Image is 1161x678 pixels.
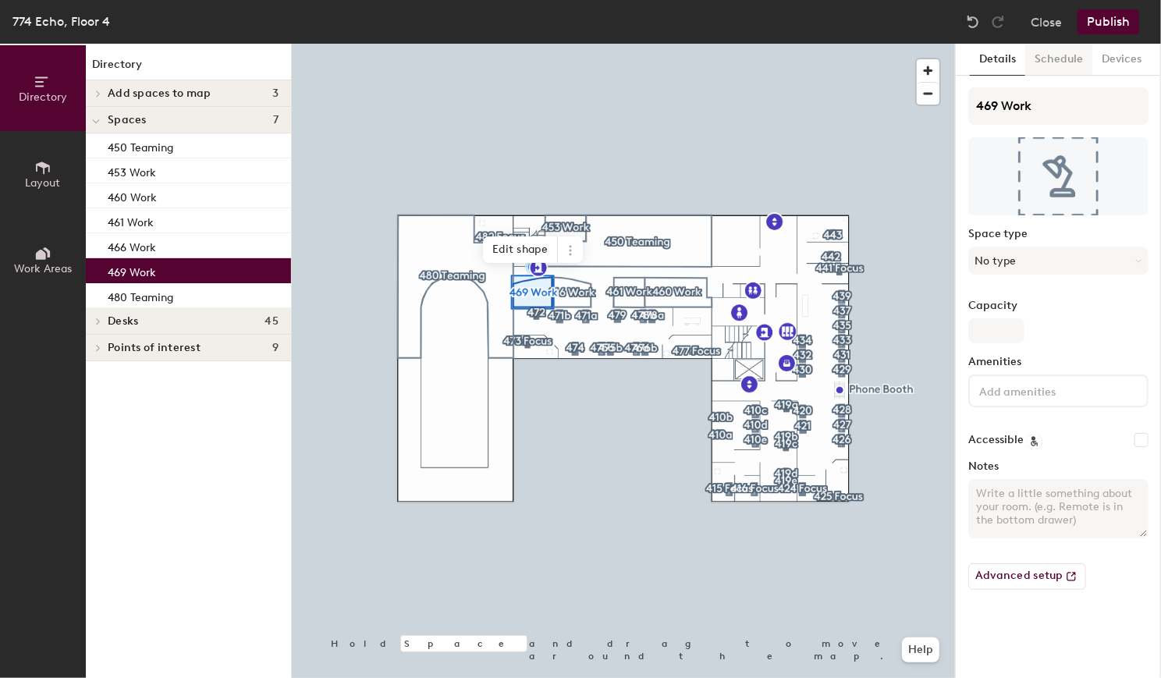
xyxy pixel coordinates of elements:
[273,114,279,126] span: 7
[86,56,291,80] h1: Directory
[108,286,173,304] p: 480 Teaming
[108,162,156,179] p: 453 Work
[272,87,279,100] span: 3
[1092,44,1151,76] button: Devices
[14,262,72,275] span: Work Areas
[108,114,147,126] span: Spaces
[12,12,110,31] div: 774 Echo, Floor 4
[265,315,279,328] span: 45
[108,236,156,254] p: 466 Work
[108,342,201,354] span: Points of interest
[108,137,173,154] p: 450 Teaming
[902,637,939,662] button: Help
[976,381,1117,399] input: Add amenities
[108,261,156,279] p: 469 Work
[108,211,154,229] p: 461 Work
[965,14,981,30] img: Undo
[968,137,1149,215] img: The space named 469 Work
[968,247,1149,275] button: No type
[108,315,138,328] span: Desks
[108,186,157,204] p: 460 Work
[968,563,1086,590] button: Advanced setup
[990,14,1006,30] img: Redo
[1025,44,1092,76] button: Schedule
[19,91,67,104] span: Directory
[483,236,558,263] span: Edit shape
[272,342,279,354] span: 9
[968,460,1149,473] label: Notes
[968,300,1149,312] label: Capacity
[968,228,1149,240] label: Space type
[970,44,1025,76] button: Details
[108,87,211,100] span: Add spaces to map
[968,356,1149,368] label: Amenities
[1031,9,1062,34] button: Close
[1078,9,1139,34] button: Publish
[968,434,1024,446] label: Accessible
[26,176,61,190] span: Layout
